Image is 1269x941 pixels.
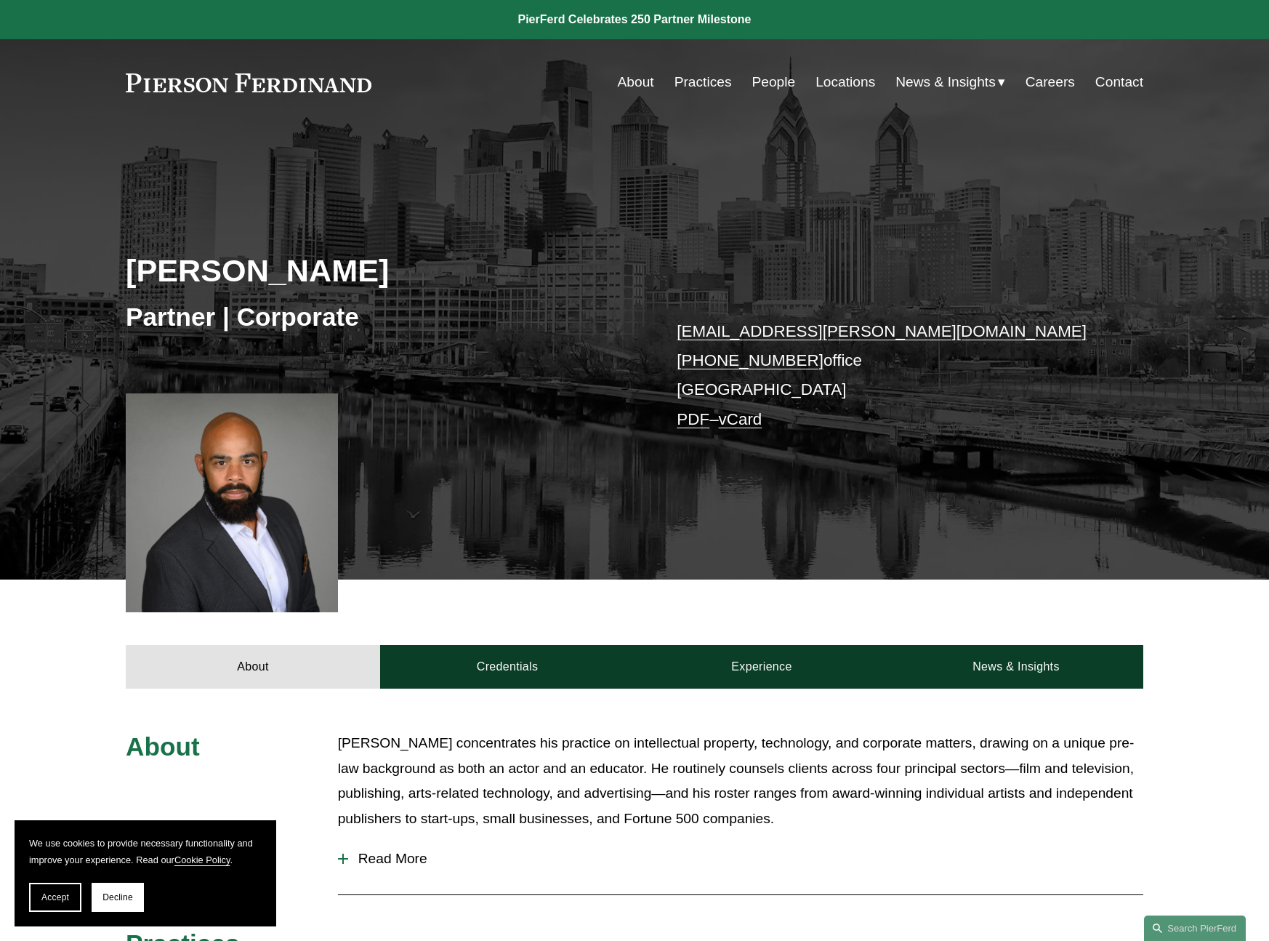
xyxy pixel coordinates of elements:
[1095,68,1143,96] a: Contact
[92,883,144,912] button: Decline
[719,410,762,428] a: vCard
[677,317,1100,434] p: office [GEOGRAPHIC_DATA] –
[338,731,1143,831] p: [PERSON_NAME] concentrates his practice on intellectual property, technology, and corporate matte...
[29,835,262,868] p: We use cookies to provide necessary functionality and improve your experience. Read our .
[41,892,69,902] span: Accept
[1026,68,1075,96] a: Careers
[895,70,996,95] span: News & Insights
[126,732,200,761] span: About
[674,68,732,96] a: Practices
[102,892,133,902] span: Decline
[677,351,823,369] a: [PHONE_NUMBER]
[348,851,1143,867] span: Read More
[815,68,875,96] a: Locations
[380,645,634,689] a: Credentials
[126,252,634,289] h2: [PERSON_NAME]
[15,820,276,926] section: Cookie banner
[1144,916,1246,941] a: Search this site
[895,68,1005,96] a: folder dropdown
[174,854,230,865] a: Cookie Policy
[677,410,709,428] a: PDF
[338,840,1143,878] button: Read More
[126,645,380,689] a: About
[752,68,795,96] a: People
[889,645,1143,689] a: News & Insights
[618,68,654,96] a: About
[29,883,81,912] button: Accept
[126,301,634,333] h3: Partner | Corporate
[634,645,889,689] a: Experience
[677,322,1087,340] a: [EMAIL_ADDRESS][PERSON_NAME][DOMAIN_NAME]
